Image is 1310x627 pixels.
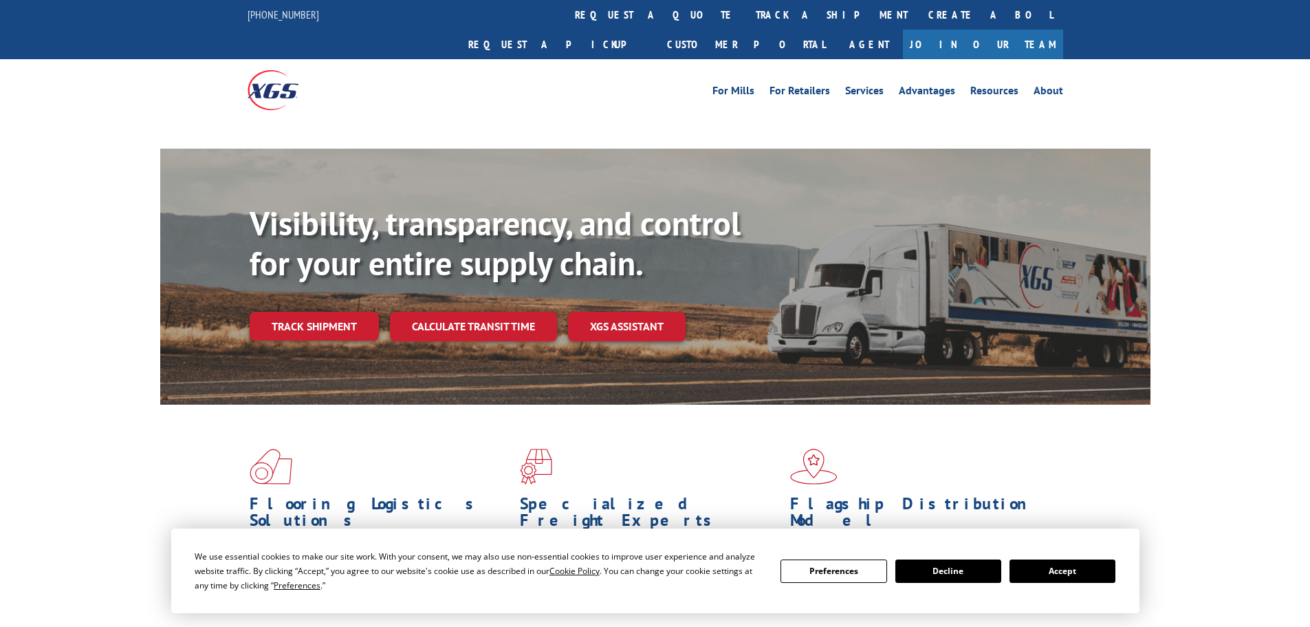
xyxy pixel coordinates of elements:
[845,85,884,100] a: Services
[790,449,838,485] img: xgs-icon-flagship-distribution-model-red
[520,496,780,535] h1: Specialized Freight Experts
[780,560,886,583] button: Preferences
[836,30,903,59] a: Agent
[171,529,1139,613] div: Cookie Consent Prompt
[769,85,830,100] a: For Retailers
[250,312,379,341] a: Track shipment
[458,30,657,59] a: Request a pickup
[250,496,510,535] h1: Flooring Logistics Solutions
[195,549,764,593] div: We use essential cookies to make our site work. With your consent, we may also use non-essential ...
[903,30,1063,59] a: Join Our Team
[895,560,1001,583] button: Decline
[970,85,1018,100] a: Resources
[248,8,319,21] a: [PHONE_NUMBER]
[250,449,292,485] img: xgs-icon-total-supply-chain-intelligence-red
[657,30,836,59] a: Customer Portal
[899,85,955,100] a: Advantages
[549,565,600,577] span: Cookie Policy
[250,202,741,284] b: Visibility, transparency, and control for your entire supply chain.
[274,580,320,591] span: Preferences
[790,496,1050,535] h1: Flagship Distribution Model
[568,312,686,341] a: XGS ASSISTANT
[1009,560,1115,583] button: Accept
[390,312,557,341] a: Calculate transit time
[712,85,754,100] a: For Mills
[1034,85,1063,100] a: About
[520,449,552,485] img: xgs-icon-focused-on-flooring-red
